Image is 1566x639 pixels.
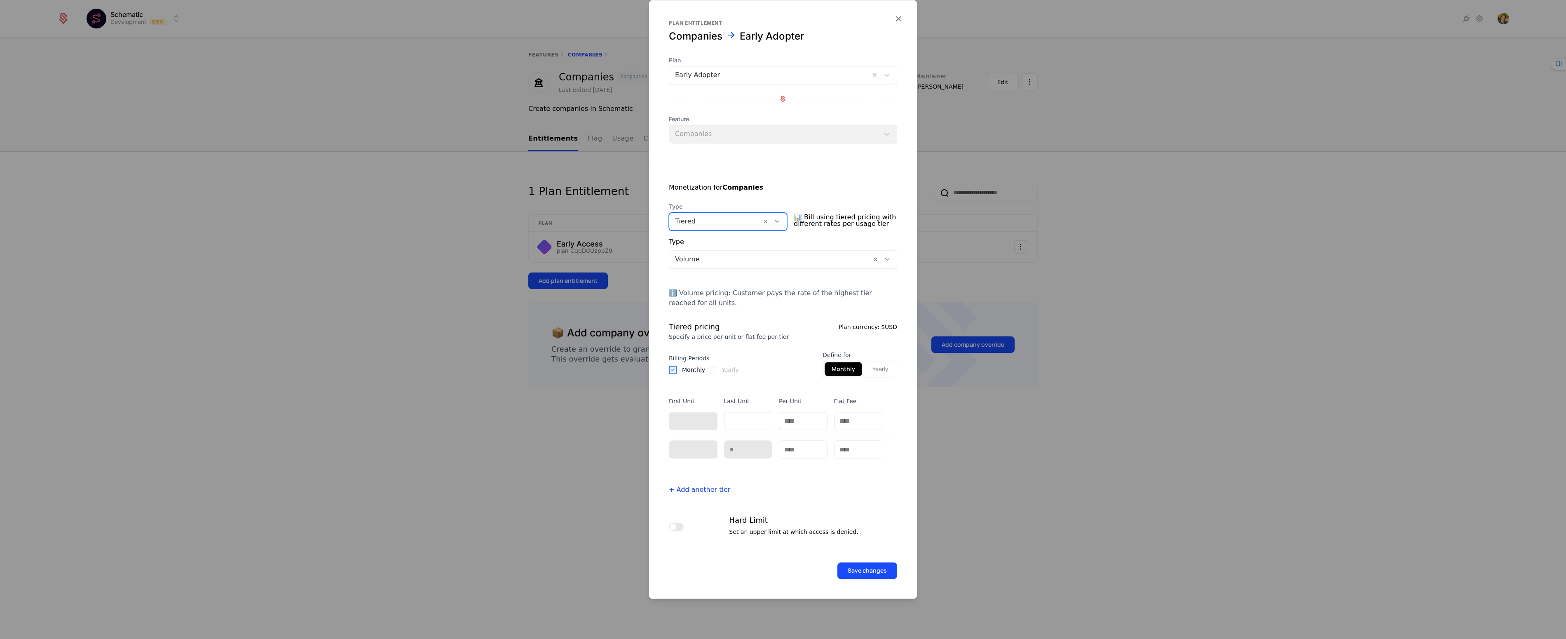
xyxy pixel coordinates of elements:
button: monthly [825,362,862,376]
a: + Add another tier [669,486,730,493]
button: yearly [865,362,895,376]
div: Hard Limit [729,514,858,526]
span: Billing Periods [669,354,739,362]
button: Save changes [837,562,897,579]
div: Per Unit [779,397,828,405]
span: $USD [881,324,897,330]
div: Flat Fee [834,397,883,405]
label: Yearly [722,366,739,374]
span: Feature [669,115,897,123]
label: Monthly [682,366,705,374]
span: 📊 Bill using tiered pricing with different rates per usage tier [794,211,897,230]
strong: Companies [722,183,763,191]
span: Define for [823,351,897,359]
div: Last Unit [724,397,773,405]
div: Text alignment [823,361,897,377]
div: Tiered pricing [669,321,789,333]
div: Set an upper limit at which access is denied. [729,528,858,536]
div: First Unit [669,397,717,405]
span: Type [669,202,787,211]
div: Early Adopter [740,30,804,43]
span: Plan [669,56,897,64]
div: Specify a price per unit or flat fee per tier [669,333,789,341]
div: Plan entitlement [669,20,897,26]
div: Monetization for [669,183,763,193]
div: ℹ️ Volume pricing: Customer pays the rate of the highest tier reached for all units. [669,288,897,308]
div: Plan currency: [839,321,897,341]
div: Type [669,237,684,247]
div: Companies [669,30,722,43]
